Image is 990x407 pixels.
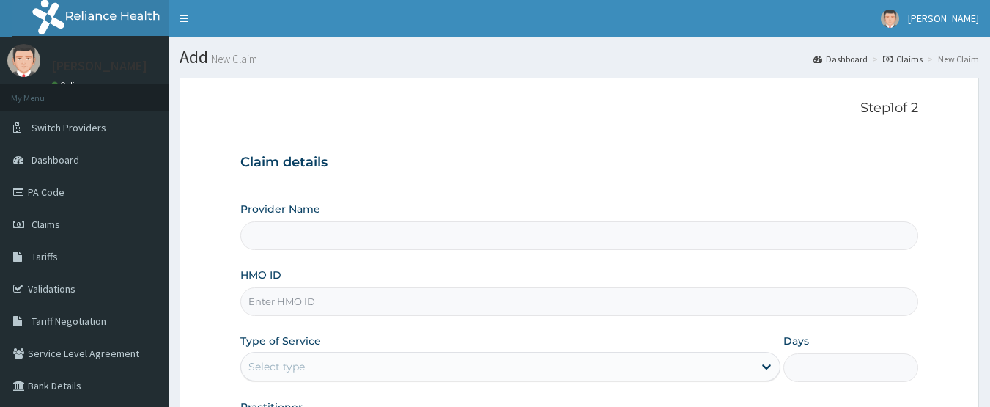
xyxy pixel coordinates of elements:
[240,287,919,316] input: Enter HMO ID
[813,53,868,65] a: Dashboard
[32,315,106,328] span: Tariff Negotiation
[240,268,281,282] label: HMO ID
[240,202,320,216] label: Provider Name
[908,12,979,25] span: [PERSON_NAME]
[240,334,321,348] label: Type of Service
[783,334,809,348] label: Days
[924,53,979,65] li: New Claim
[51,80,86,90] a: Online
[240,100,919,117] p: Step 1 of 2
[248,359,305,374] div: Select type
[180,48,979,67] h1: Add
[32,218,60,231] span: Claims
[7,44,40,77] img: User Image
[32,153,79,166] span: Dashboard
[881,10,899,28] img: User Image
[208,54,257,65] small: New Claim
[240,155,919,171] h3: Claim details
[32,121,106,134] span: Switch Providers
[883,53,923,65] a: Claims
[51,59,147,73] p: [PERSON_NAME]
[32,250,58,263] span: Tariffs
